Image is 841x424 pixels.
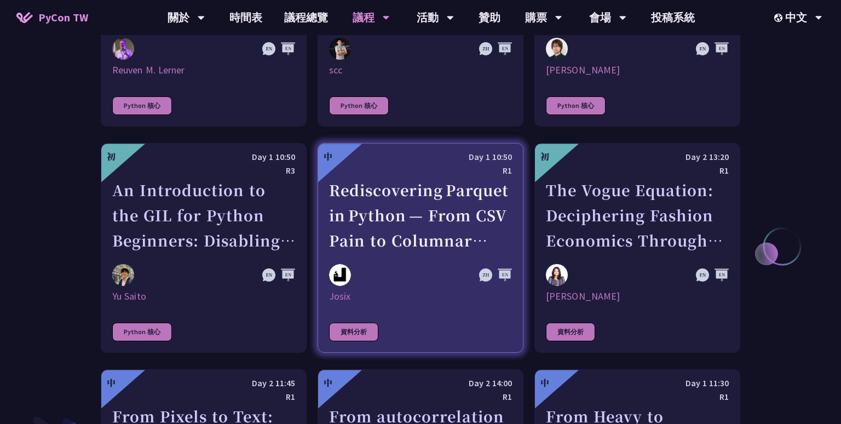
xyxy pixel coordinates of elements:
img: Josix [329,264,351,286]
div: Day 1 11:30 [546,376,729,390]
div: 中 [107,376,116,389]
div: 中 [540,376,549,389]
div: Rediscovering Parquet in Python — From CSV Pain to Columnar Gain [329,177,512,253]
div: R1 [329,390,512,404]
div: 初 [540,150,549,163]
img: Home icon of PyCon TW 2025 [16,12,33,23]
img: scc [329,38,351,60]
div: [PERSON_NAME] [546,64,729,77]
div: Day 2 14:00 [329,376,512,390]
img: Yuichiro Tachibana [546,38,568,60]
img: Yu Saito [112,264,134,286]
div: Yu Saito [112,290,295,303]
div: 初 [107,150,116,163]
div: R1 [546,390,729,404]
div: An Introduction to the GIL for Python Beginners: Disabling It in Python 3.13 and Leveraging Concu... [112,177,295,253]
div: Python 核心 [329,96,389,115]
div: Day 1 10:50 [329,150,512,164]
div: R1 [329,164,512,177]
div: Day 2 13:20 [546,150,729,164]
div: Python 核心 [546,96,606,115]
a: 初 Day 2 13:20 R1 The Vogue Equation: Deciphering Fashion Economics Through Python Chantal Pino [P... [534,143,740,353]
div: scc [329,64,512,77]
a: PyCon TW [5,4,99,31]
div: R1 [112,390,295,404]
div: R1 [546,164,729,177]
div: The Vogue Equation: Deciphering Fashion Economics Through Python [546,177,729,253]
img: Reuven M. Lerner [112,38,134,62]
div: 資料分析 [546,323,595,341]
div: R3 [112,164,295,177]
div: 資料分析 [329,323,378,341]
div: Josix [329,290,512,303]
span: PyCon TW [38,9,88,26]
div: 中 [324,376,332,389]
div: Day 1 10:50 [112,150,295,164]
div: Reuven M. Lerner [112,64,295,77]
div: Day 2 11:45 [112,376,295,390]
a: 中 Day 1 10:50 R1 Rediscovering Parquet in Python — From CSV Pain to Columnar Gain Josix Josix 資料分析 [318,143,523,353]
div: Python 核心 [112,96,172,115]
div: Python 核心 [112,323,172,341]
div: 中 [324,150,332,163]
img: Chantal Pino [546,264,568,286]
img: Locale Icon [774,14,785,22]
a: 初 Day 1 10:50 R3 An Introduction to the GIL for Python Beginners: Disabling It in Python 3.13 and... [101,143,307,353]
div: [PERSON_NAME] [546,290,729,303]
